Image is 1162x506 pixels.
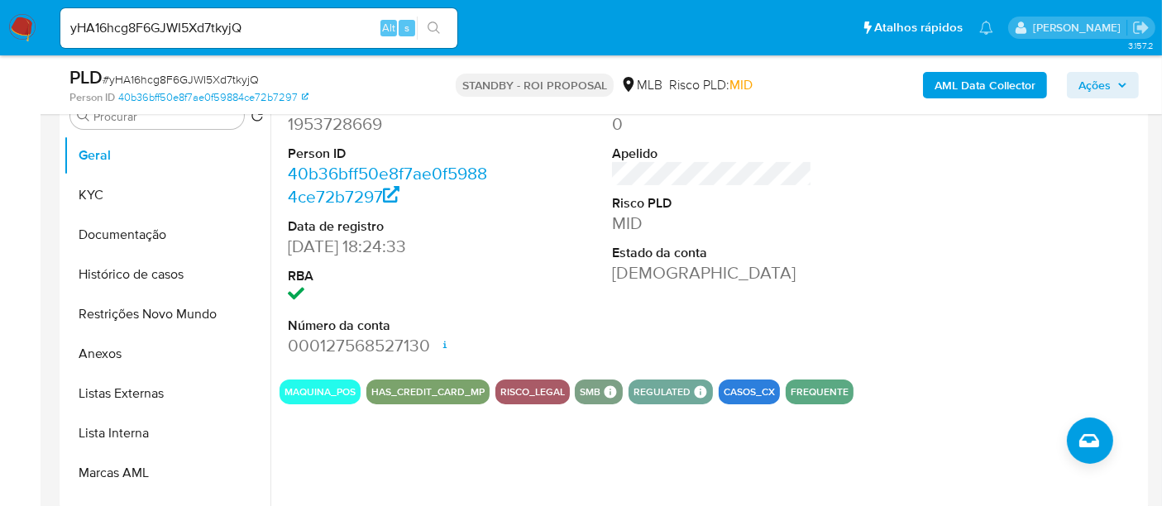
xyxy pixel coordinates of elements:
[64,136,270,175] button: Geral
[1128,39,1154,52] span: 3.157.2
[382,20,395,36] span: Alt
[1033,20,1126,36] p: erico.trevizan@mercadopago.com.br
[612,145,812,163] dt: Apelido
[64,374,270,413] button: Listas Externas
[923,72,1047,98] button: AML Data Collector
[1078,72,1111,98] span: Ações
[69,64,103,90] b: PLD
[251,109,264,127] button: Retornar ao pedido padrão
[1132,19,1150,36] a: Sair
[288,235,488,258] dd: [DATE] 18:24:33
[288,317,488,335] dt: Número da conta
[456,74,614,97] p: STANDBY - ROI PROPOSAL
[979,21,993,35] a: Notificações
[288,112,488,136] dd: 1953728669
[1067,72,1139,98] button: Ações
[288,334,488,357] dd: 000127568527130
[612,194,812,212] dt: Risco PLD
[69,90,115,105] b: Person ID
[612,212,812,235] dd: MID
[64,175,270,215] button: KYC
[288,161,487,208] a: 40b36bff50e8f7ae0f59884ce72b7297
[417,17,451,40] button: search-icon
[77,109,90,122] button: Procurar
[874,19,963,36] span: Atalhos rápidos
[103,71,259,88] span: # yHA16hcg8F6GJWI5Xd7tkyjQ
[64,255,270,294] button: Histórico de casos
[288,145,488,163] dt: Person ID
[404,20,409,36] span: s
[60,17,457,39] input: Pesquise usuários ou casos...
[64,294,270,334] button: Restrições Novo Mundo
[729,75,753,94] span: MID
[669,76,753,94] span: Risco PLD:
[288,267,488,285] dt: RBA
[288,217,488,236] dt: Data de registro
[118,90,308,105] a: 40b36bff50e8f7ae0f59884ce72b7297
[64,334,270,374] button: Anexos
[612,244,812,262] dt: Estado da conta
[93,109,237,124] input: Procurar
[64,453,270,493] button: Marcas AML
[620,76,662,94] div: MLB
[612,112,812,136] dd: 0
[64,215,270,255] button: Documentação
[64,413,270,453] button: Lista Interna
[612,261,812,284] dd: [DEMOGRAPHIC_DATA]
[935,72,1035,98] b: AML Data Collector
